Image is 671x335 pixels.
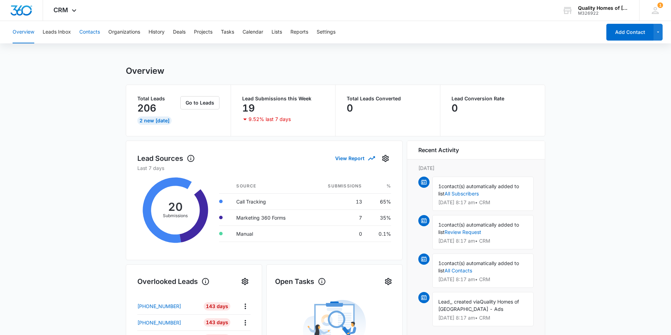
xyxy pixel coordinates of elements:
a: All Subscribers [445,191,479,197]
th: Submissions [309,179,367,194]
p: 9.52% last 7 days [248,117,291,122]
p: [DATE] 8:17 am • CRM [438,277,528,282]
h6: Recent Activity [418,146,459,154]
button: Deals [173,21,186,43]
button: Tasks [221,21,234,43]
p: Last 7 days [137,164,391,172]
button: History [149,21,165,43]
span: , created via [451,299,480,305]
h1: Overlooked Leads [137,276,210,287]
a: [PHONE_NUMBER] [137,302,199,310]
span: contact(s) automatically added to list [438,183,519,197]
h1: Lead Sources [137,153,195,164]
button: Contacts [79,21,100,43]
button: Reports [290,21,308,43]
div: 143 Days [204,318,230,327]
p: [DATE] 8:17 am • CRM [438,200,528,205]
p: [PHONE_NUMBER] [137,302,181,310]
td: Marketing 360 Forms [231,209,309,226]
button: View Report [335,152,374,164]
td: Manual [231,226,309,242]
a: [PHONE_NUMBER] [137,319,199,326]
p: Lead Conversion Rate [452,96,534,101]
th: % [368,179,391,194]
a: All Contacts [445,268,472,273]
span: Lead, [438,299,451,305]
button: Overview [13,21,34,43]
button: Projects [194,21,212,43]
button: Leads Inbox [43,21,71,43]
button: Add Contact [606,24,654,41]
button: Settings [239,276,251,287]
div: notifications count [657,2,663,8]
p: 19 [242,102,255,114]
p: Total Leads Converted [347,96,429,101]
a: Review Request [445,229,481,235]
div: 2 New [DATE] [137,116,172,125]
div: 143 Days [204,302,230,311]
td: 0.1% [368,226,391,242]
span: contact(s) automatically added to list [438,222,519,235]
td: 65% [368,193,391,209]
span: 1 [438,222,441,228]
th: Source [231,179,309,194]
td: 13 [309,193,367,209]
h1: Open Tasks [275,276,326,287]
h1: Overview [126,66,164,76]
p: Lead Submissions this Week [242,96,324,101]
button: Actions [240,317,251,328]
button: Go to Leads [180,96,219,109]
button: Organizations [108,21,140,43]
span: 1 [438,260,441,266]
div: account name [578,5,629,11]
span: 1 [438,183,441,189]
div: account id [578,11,629,16]
button: Settings [383,276,394,287]
td: Call Tracking [231,193,309,209]
span: 1 [657,2,663,8]
button: Settings [317,21,335,43]
p: [PHONE_NUMBER] [137,319,181,326]
p: 0 [452,102,458,114]
p: [DATE] 8:17 am • CRM [438,315,528,320]
button: Lists [272,21,282,43]
td: 7 [309,209,367,226]
span: CRM [53,6,68,14]
p: [DATE] [418,164,534,172]
td: 35% [368,209,391,226]
td: 0 [309,226,367,242]
p: [DATE] 8:17 am • CRM [438,238,528,243]
button: Settings [380,153,391,164]
span: contact(s) automatically added to list [438,260,519,273]
p: 206 [137,102,156,114]
a: Go to Leads [180,100,219,106]
button: Actions [240,301,251,312]
p: 0 [347,102,353,114]
p: Total Leads [137,96,179,101]
button: Calendar [243,21,263,43]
